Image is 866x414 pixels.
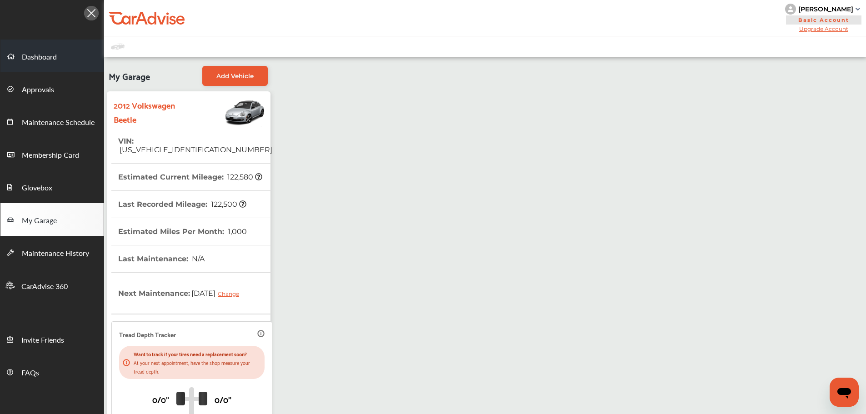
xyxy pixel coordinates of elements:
[152,392,169,406] p: 0/0"
[856,8,860,10] img: sCxJUJ+qAmfqhQGDUl18vwLg4ZYJ6CxN7XmbOMBAAAAAElFTkSuQmCC
[111,41,125,52] img: placeholder_car.fcab19be.svg
[22,51,57,63] span: Dashboard
[0,72,104,105] a: Approvals
[134,349,261,358] p: Want to track if your tires need a replacement soon?
[22,117,95,129] span: Maintenance Schedule
[798,5,853,13] div: [PERSON_NAME]
[118,145,272,154] span: [US_VEHICLE_IDENTIFICATION_NUMBER]
[830,378,859,407] iframe: Button to launch messaging window
[202,66,268,86] a: Add Vehicle
[22,215,57,227] span: My Garage
[114,98,194,126] strong: 2012 Volkswagen Beetle
[84,6,99,20] img: Icon.5fd9dcc7.svg
[109,66,150,86] span: My Garage
[0,170,104,203] a: Glovebox
[118,191,246,218] th: Last Recorded Mileage :
[22,150,79,161] span: Membership Card
[0,236,104,269] a: Maintenance History
[22,248,89,259] span: Maintenance History
[22,84,54,96] span: Approvals
[785,4,796,15] img: knH8PDtVvWoAbQRylUukY18CTiRevjo20fAtgn5MLBQj4uumYvk2MzTtcAIzfGAtb1XOLVMAvhLuqoNAbL4reqehy0jehNKdM...
[118,273,246,314] th: Next Maintenance :
[210,200,246,209] span: 122,500
[118,164,262,190] th: Estimated Current Mileage :
[0,138,104,170] a: Membership Card
[218,290,244,297] div: Change
[21,281,68,293] span: CarAdvise 360
[21,367,39,379] span: FAQs
[215,392,231,406] p: 0/0"
[190,254,205,263] span: N/A
[216,72,254,80] span: Add Vehicle
[0,40,104,72] a: Dashboard
[21,334,64,346] span: Invite Friends
[226,227,247,236] span: 1,000
[22,182,52,194] span: Glovebox
[194,96,266,128] img: Vehicle
[786,15,861,25] span: Basic Account
[785,25,862,32] span: Upgrade Account
[118,245,205,272] th: Last Maintenance :
[119,329,176,339] p: Tread Depth Tracker
[190,282,246,304] span: [DATE]
[118,218,247,245] th: Estimated Miles Per Month :
[0,203,104,236] a: My Garage
[0,105,104,138] a: Maintenance Schedule
[134,358,261,375] p: At your next appointment, have the shop measure your tread depth.
[226,173,262,181] span: 122,580
[118,128,272,163] th: VIN :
